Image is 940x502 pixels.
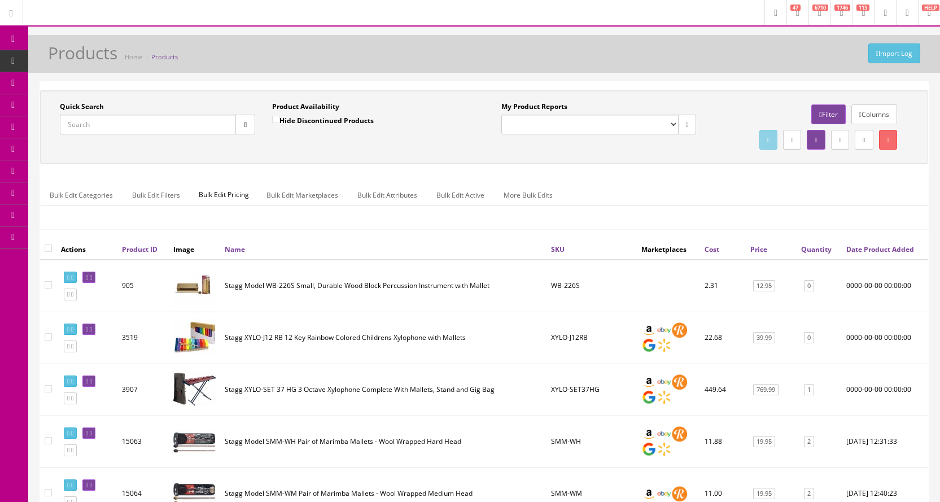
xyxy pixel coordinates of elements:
td: 22.68 [700,312,746,364]
span: Bulk Edit Pricing [190,184,257,206]
a: 19.95 [753,488,775,500]
img: walmart [657,442,672,457]
td: 0000-00-00 00:00:00 [842,260,928,312]
img: amazon [641,322,657,338]
td: XYLO-J12RB [546,312,637,364]
img: reverb [672,322,687,338]
img: ebay [657,486,672,501]
a: 12.95 [753,280,775,292]
th: Actions [56,239,117,259]
a: 1 [804,384,814,396]
img: 15158_1280x1024_90_SMM_WH-75x75.jpg [173,421,216,463]
img: amazon [641,486,657,501]
span: 47 [790,5,801,11]
td: 15063 [117,416,169,468]
img: walmart [657,338,672,353]
label: Product Availability [272,102,339,112]
a: Date Product Added [846,245,914,254]
a: SKU [551,245,565,254]
a: 39.99 [753,332,775,344]
a: Bulk Edit Marketplaces [257,184,347,206]
img: reverb [672,426,687,442]
td: Stagg XYLO-SET 37 HG 3 Octave Xylophone Complete With Mallets, Stand and Gig Bag [220,364,546,416]
td: SMM-WH [546,416,637,468]
a: Bulk Edit Filters [123,184,189,206]
a: More Bulk Edits [495,184,562,206]
input: Search [60,115,236,134]
img: 362116180842-0-75x75.jpg [173,265,216,307]
a: 2 [804,436,814,448]
td: 449.64 [700,364,746,416]
a: 0 [804,332,814,344]
td: Stagg XYLO-J12 RB 12 Key Rainbow Colored Childrens Xylophone with Mallets [220,312,546,364]
th: Marketplaces [637,239,700,259]
img: reverb [672,374,687,390]
h1: Products [48,43,117,62]
td: XYLO-SET37HG [546,364,637,416]
span: 115 [856,5,869,11]
span: 6710 [812,5,828,11]
input: Hide Discontinued Products [272,116,279,123]
td: 2018-03-23 12:31:33 [842,416,928,468]
td: WB-226S [546,260,637,312]
label: My Product Reports [501,102,567,112]
a: Bulk Edit Active [427,184,493,206]
a: Product ID [122,245,158,254]
img: amazon [641,426,657,442]
a: Price [750,245,767,254]
a: Name [225,245,245,254]
img: amazon [641,374,657,390]
img: ebay [657,374,672,390]
a: Home [125,53,142,61]
span: HELP [922,5,939,11]
img: google_shopping [641,338,657,353]
td: 905 [117,260,169,312]
a: Quantity [801,245,832,254]
a: 2 [804,488,814,500]
td: 3907 [117,364,169,416]
a: 0 [804,280,814,292]
img: 21474_1280x1024_90_XYLO_SET_37_HG-75x75.jpg [173,369,216,411]
td: 11.88 [700,416,746,468]
a: 19.95 [753,436,775,448]
img: google_shopping [641,442,657,457]
span: 1746 [834,5,850,11]
td: 0000-00-00 00:00:00 [842,364,928,416]
img: ebay [657,322,672,338]
td: 3519 [117,312,169,364]
a: Products [151,53,178,61]
td: 2.31 [700,260,746,312]
a: Bulk Edit Categories [41,184,122,206]
img: reverb [672,486,687,501]
th: Image [169,239,220,259]
a: Bulk Edit Attributes [348,184,426,206]
img: j121-75x75.jpg [173,317,216,359]
a: Filter [811,104,845,124]
a: Import Log [868,43,920,63]
td: Stagg Model SMM-WH Pair of Marimba Mallets - Wool Wrapped Hard Head [220,416,546,468]
img: walmart [657,390,672,405]
img: google_shopping [641,390,657,405]
label: Hide Discontinued Products [272,115,374,126]
img: ebay [657,426,672,442]
a: Columns [851,104,897,124]
td: 0000-00-00 00:00:00 [842,312,928,364]
label: Quick Search [60,102,104,112]
a: Cost [705,245,719,254]
a: 769.99 [753,384,779,396]
td: Stagg Model WB-226S Small, Durable Wood Block Percussion Instrument with Mallet [220,260,546,312]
